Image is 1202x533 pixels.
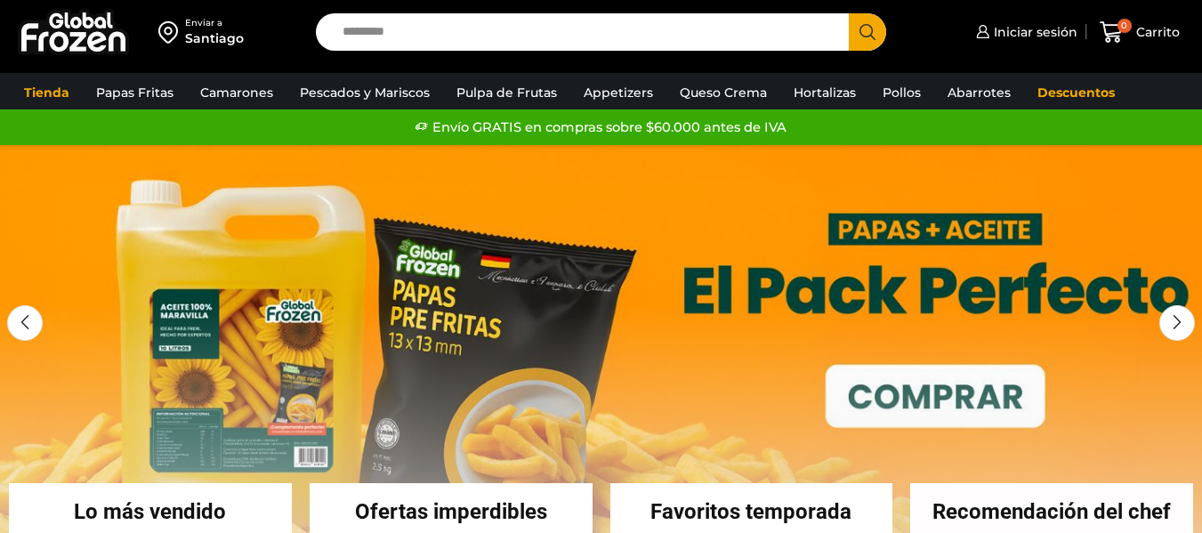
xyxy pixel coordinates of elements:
a: Pulpa de Frutas [448,76,566,109]
a: Abarrotes [939,76,1020,109]
span: 0 [1117,19,1132,33]
button: Search button [849,13,886,51]
a: Papas Fritas [87,76,182,109]
div: Santiago [185,29,244,47]
span: Carrito [1132,23,1180,41]
a: Tienda [15,76,78,109]
a: Pollos [874,76,930,109]
div: Next slide [1159,305,1195,341]
a: Queso Crema [671,76,776,109]
h2: Lo más vendido [9,501,292,522]
h2: Favoritos temporada [610,501,893,522]
a: Iniciar sesión [972,14,1077,50]
span: Iniciar sesión [989,23,1077,41]
a: Descuentos [1029,76,1124,109]
a: Hortalizas [785,76,865,109]
img: address-field-icon.svg [158,17,185,47]
div: Enviar a [185,17,244,29]
h2: Ofertas imperdibles [310,501,593,522]
div: Previous slide [7,305,43,341]
a: Camarones [191,76,282,109]
a: 0 Carrito [1095,12,1184,53]
a: Pescados y Mariscos [291,76,439,109]
a: Appetizers [575,76,662,109]
h2: Recomendación del chef [910,501,1193,522]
